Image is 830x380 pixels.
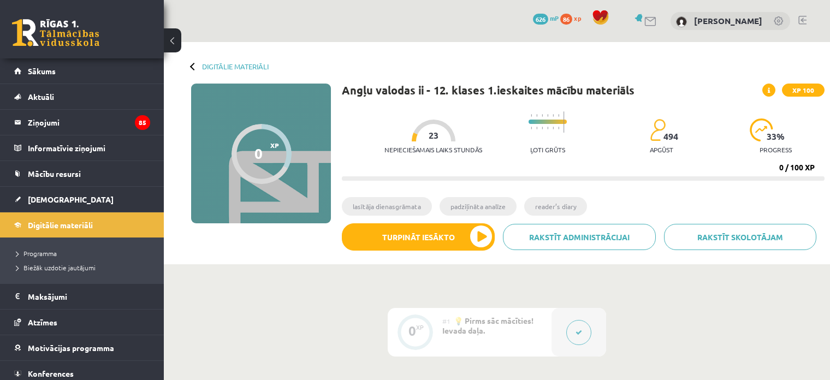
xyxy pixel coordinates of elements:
a: Biežāk uzdotie jautājumi [16,263,153,272]
span: Biežāk uzdotie jautājumi [16,263,96,272]
img: icon-short-line-57e1e144782c952c97e751825c79c345078a6d821885a25fce030b3d8c18986b.svg [558,127,559,129]
img: icon-short-line-57e1e144782c952c97e751825c79c345078a6d821885a25fce030b3d8c18986b.svg [531,114,532,117]
img: icon-short-line-57e1e144782c952c97e751825c79c345078a6d821885a25fce030b3d8c18986b.svg [553,114,554,117]
p: Nepieciešamais laiks stundās [384,146,482,153]
img: icon-short-line-57e1e144782c952c97e751825c79c345078a6d821885a25fce030b3d8c18986b.svg [558,114,559,117]
img: students-c634bb4e5e11cddfef0936a35e636f08e4e9abd3cc4e673bd6f9a4125e45ecb1.svg [650,118,666,141]
li: lasītāja dienasgrāmata [342,197,432,216]
a: Digitālie materiāli [14,212,150,238]
img: icon-short-line-57e1e144782c952c97e751825c79c345078a6d821885a25fce030b3d8c18986b.svg [536,114,537,117]
img: icon-short-line-57e1e144782c952c97e751825c79c345078a6d821885a25fce030b3d8c18986b.svg [553,127,554,129]
legend: Ziņojumi [28,110,150,135]
a: Atzīmes [14,310,150,335]
a: Digitālie materiāli [202,62,269,70]
span: Digitālie materiāli [28,220,93,230]
div: 0 [254,145,263,162]
span: Konferences [28,369,74,378]
img: icon-short-line-57e1e144782c952c97e751825c79c345078a6d821885a25fce030b3d8c18986b.svg [531,127,532,129]
span: 626 [533,14,548,25]
a: 86 xp [560,14,586,22]
img: Sabīne Legzdiņa [676,16,687,27]
span: Mācību resursi [28,169,81,179]
li: reader’s diary [524,197,587,216]
a: Motivācijas programma [14,335,150,360]
a: [DEMOGRAPHIC_DATA] [14,187,150,212]
img: icon-progress-161ccf0a02000e728c5f80fcf4c31c7af3da0e1684b2b1d7c360e028c24a22f1.svg [750,118,773,141]
a: Rakstīt skolotājam [664,224,817,250]
i: 85 [135,115,150,130]
p: progress [760,146,792,153]
img: icon-short-line-57e1e144782c952c97e751825c79c345078a6d821885a25fce030b3d8c18986b.svg [542,127,543,129]
a: Rīgas 1. Tālmācības vidusskola [12,19,99,46]
span: #1 [442,317,450,325]
img: icon-short-line-57e1e144782c952c97e751825c79c345078a6d821885a25fce030b3d8c18986b.svg [547,127,548,129]
a: Ziņojumi85 [14,110,150,135]
a: Informatīvie ziņojumi [14,135,150,161]
span: Programma [16,249,57,258]
a: [PERSON_NAME] [694,15,762,26]
span: Atzīmes [28,317,57,327]
img: icon-short-line-57e1e144782c952c97e751825c79c345078a6d821885a25fce030b3d8c18986b.svg [547,114,548,117]
img: icon-short-line-57e1e144782c952c97e751825c79c345078a6d821885a25fce030b3d8c18986b.svg [536,127,537,129]
a: Rakstīt administrācijai [503,224,656,250]
span: XP [270,141,279,149]
a: Aktuāli [14,84,150,109]
button: Turpināt iesākto [342,223,495,251]
span: 494 [663,132,678,141]
span: [DEMOGRAPHIC_DATA] [28,194,114,204]
span: xp [574,14,581,22]
span: Motivācijas programma [28,343,114,353]
a: Maksājumi [14,284,150,309]
p: Ļoti grūts [530,146,565,153]
span: XP 100 [782,84,825,97]
div: 0 [408,326,416,336]
legend: Informatīvie ziņojumi [28,135,150,161]
img: icon-long-line-d9ea69661e0d244f92f715978eff75569469978d946b2353a9bb055b3ed8787d.svg [564,111,565,133]
a: Programma [16,248,153,258]
li: padziļināta analīze [440,197,517,216]
img: icon-short-line-57e1e144782c952c97e751825c79c345078a6d821885a25fce030b3d8c18986b.svg [542,114,543,117]
div: XP [416,324,424,330]
a: Sākums [14,58,150,84]
span: Sākums [28,66,56,76]
a: 626 mP [533,14,559,22]
legend: Maksājumi [28,284,150,309]
span: 33 % [767,132,785,141]
a: Mācību resursi [14,161,150,186]
span: 23 [429,130,438,140]
span: 86 [560,14,572,25]
span: Aktuāli [28,92,54,102]
span: 💡 Pirms sāc mācīties! Ievada daļa. [442,316,533,335]
h1: Angļu valodas ii - 12. klases 1.ieskaites mācību materiāls [342,84,635,97]
p: apgūst [650,146,673,153]
span: mP [550,14,559,22]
